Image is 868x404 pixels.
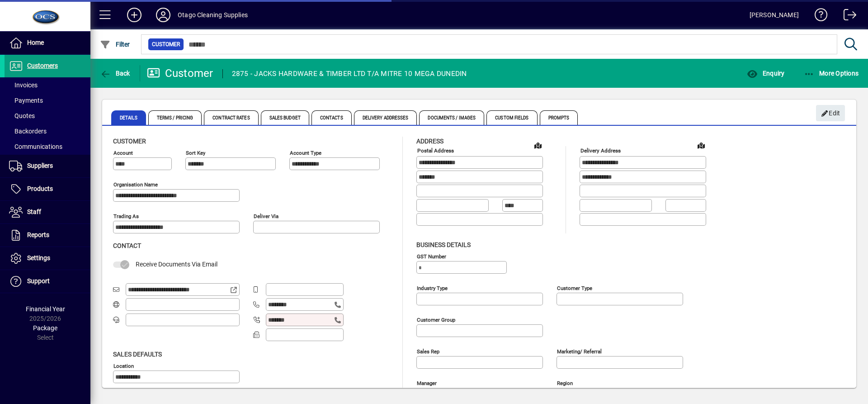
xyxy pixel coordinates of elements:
[9,143,62,150] span: Communications
[557,380,573,386] mat-label: Region
[5,77,90,93] a: Invoices
[419,110,484,125] span: Documents / Images
[750,8,799,22] div: [PERSON_NAME]
[5,108,90,124] a: Quotes
[113,181,158,188] mat-label: Organisation name
[100,70,130,77] span: Back
[152,40,180,49] span: Customer
[837,2,857,31] a: Logout
[113,351,162,358] span: Sales defaults
[354,110,417,125] span: Delivery Addresses
[747,70,784,77] span: Enquiry
[111,110,146,125] span: Details
[417,316,455,323] mat-label: Customer group
[98,65,132,81] button: Back
[113,362,134,369] mat-label: Location
[5,93,90,108] a: Payments
[27,62,58,69] span: Customers
[531,138,545,152] a: View on map
[204,110,258,125] span: Contract Rates
[540,110,578,125] span: Prompts
[5,32,90,54] a: Home
[5,178,90,200] a: Products
[186,150,205,156] mat-label: Sort key
[808,2,828,31] a: Knowledge Base
[113,138,146,145] span: Customer
[148,110,202,125] span: Terms / Pricing
[9,128,47,135] span: Backorders
[5,201,90,223] a: Staff
[417,285,448,291] mat-label: Industry type
[9,97,43,104] span: Payments
[232,67,467,81] div: 2875 - JACKS HARDWARE & TIMBER LTD T/A MITRE 10 MEGA DUNEDIN
[149,7,178,23] button: Profile
[113,242,141,249] span: Contact
[113,150,133,156] mat-label: Account
[9,81,38,89] span: Invoices
[27,231,49,238] span: Reports
[5,247,90,270] a: Settings
[311,110,352,125] span: Contacts
[98,36,132,52] button: Filter
[416,138,443,145] span: Address
[27,39,44,46] span: Home
[802,65,861,81] button: More Options
[136,261,217,268] span: Receive Documents Via Email
[5,124,90,139] a: Backorders
[113,213,139,219] mat-label: Trading as
[261,110,309,125] span: Sales Budget
[5,155,90,177] a: Suppliers
[147,66,213,81] div: Customer
[120,7,149,23] button: Add
[417,348,439,354] mat-label: Sales rep
[804,70,859,77] span: More Options
[33,324,57,332] span: Package
[417,380,437,386] mat-label: Manager
[9,112,35,119] span: Quotes
[27,254,50,261] span: Settings
[694,138,708,152] a: View on map
[5,139,90,154] a: Communications
[486,110,537,125] span: Custom Fields
[178,8,248,22] div: Otago Cleaning Supplies
[821,106,840,121] span: Edit
[745,65,787,81] button: Enquiry
[5,224,90,247] a: Reports
[100,41,130,48] span: Filter
[27,208,41,215] span: Staff
[5,270,90,293] a: Support
[816,105,845,121] button: Edit
[27,277,50,285] span: Support
[90,65,140,81] app-page-header-button: Back
[254,213,278,219] mat-label: Deliver via
[417,253,446,259] mat-label: GST Number
[26,305,65,313] span: Financial Year
[27,162,53,169] span: Suppliers
[27,185,53,192] span: Products
[290,150,321,156] mat-label: Account Type
[557,285,592,291] mat-label: Customer type
[416,241,471,248] span: Business details
[557,348,602,354] mat-label: Marketing/ Referral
